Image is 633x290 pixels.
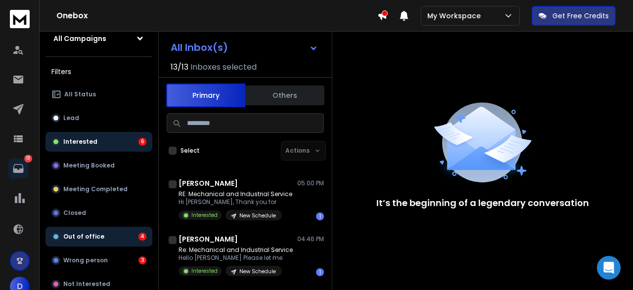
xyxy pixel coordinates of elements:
p: Hi [PERSON_NAME], Thank you for [179,198,292,206]
a: 13 [8,159,28,178]
p: Hello [PERSON_NAME] Please let me [179,254,293,262]
div: 1 [316,212,324,220]
h1: [PERSON_NAME] [179,234,238,244]
span: 13 / 13 [171,61,188,73]
p: Re: Mechanical and Industrial Service [179,246,293,254]
p: Lead [63,114,79,122]
div: 3 [138,256,146,264]
p: Meeting Booked [63,162,115,169]
p: Meeting Completed [63,185,128,193]
button: Interested6 [45,132,152,152]
p: Get Free Credits [552,11,609,21]
p: Wrong person [63,256,108,264]
p: New Schedule [239,268,276,275]
div: 1 [316,268,324,276]
p: 05:00 PM [297,179,324,187]
p: 13 [24,155,32,163]
div: 6 [138,138,146,146]
button: Get Free Credits [532,6,616,26]
div: 4 [138,233,146,241]
h3: Inboxes selected [190,61,257,73]
div: Open Intercom Messenger [597,256,621,280]
p: Interested [63,138,97,146]
h1: All Inbox(s) [171,42,228,52]
h1: [PERSON_NAME] [179,178,238,188]
h3: Filters [45,65,152,79]
p: Not Interested [63,280,110,288]
p: All Status [64,90,96,98]
label: Select [181,147,200,155]
button: Meeting Completed [45,179,152,199]
button: All Campaigns [45,29,152,48]
button: Closed [45,203,152,223]
p: My Workspace [427,11,485,21]
h1: Onebox [56,10,377,22]
p: It’s the beginning of a legendary conversation [376,196,589,210]
p: Out of office [63,233,104,241]
button: All Status [45,84,152,104]
button: All Inbox(s) [163,38,326,57]
button: Meeting Booked [45,156,152,175]
p: 04:46 PM [297,235,324,243]
button: Wrong person3 [45,250,152,270]
button: Out of office4 [45,227,152,247]
p: Closed [63,209,86,217]
h1: All Campaigns [53,34,106,43]
img: logo [10,10,30,28]
p: New Schedule [239,212,276,219]
p: Interested [191,267,218,275]
p: RE: Mechanical and Industrial Service [179,190,292,198]
button: Lead [45,108,152,128]
button: Others [245,84,324,106]
p: Interested [191,211,218,219]
button: Primary [166,83,245,107]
